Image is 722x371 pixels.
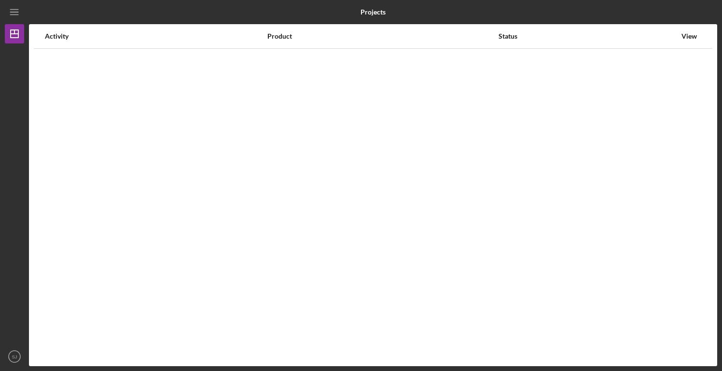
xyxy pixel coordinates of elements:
[677,32,701,40] div: View
[267,32,498,40] div: Product
[45,32,266,40] div: Activity
[499,32,676,40] div: Status
[5,347,24,366] button: SJ
[12,354,17,359] text: SJ
[361,8,386,16] b: Projects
